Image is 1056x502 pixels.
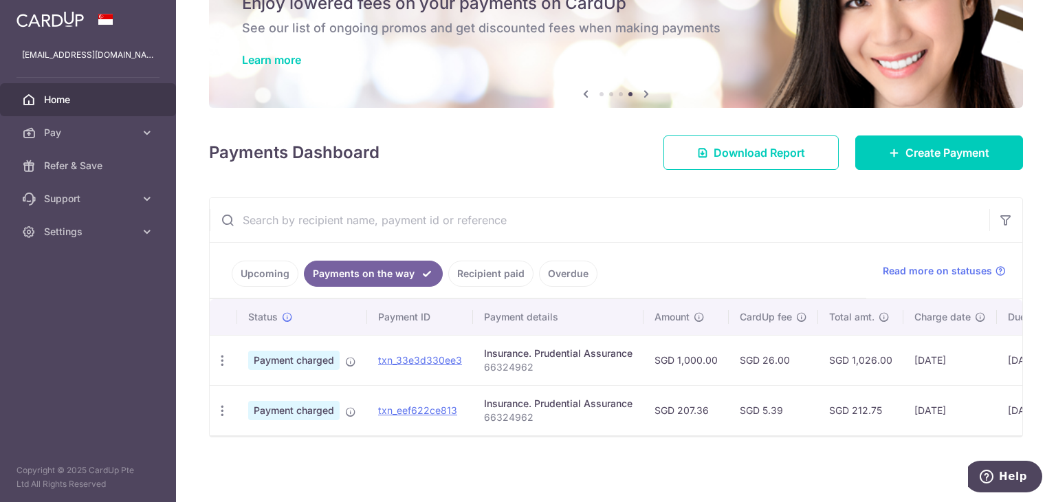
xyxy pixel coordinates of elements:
span: Settings [44,225,135,239]
td: [DATE] [903,385,997,435]
a: Download Report [663,135,839,170]
span: Payment charged [248,401,340,420]
span: Charge date [914,310,971,324]
p: [EMAIL_ADDRESS][DOMAIN_NAME] [22,48,154,62]
span: Download Report [714,144,805,161]
p: 66324962 [484,360,632,374]
span: Home [44,93,135,107]
img: CardUp [16,11,84,28]
a: Recipient paid [448,261,533,287]
input: Search by recipient name, payment id or reference [210,198,989,242]
p: 66324962 [484,411,632,424]
a: txn_33e3d330ee3 [378,354,462,366]
a: Payments on the way [304,261,443,287]
th: Payment ID [367,299,473,335]
span: Refer & Save [44,159,135,173]
a: Upcoming [232,261,298,287]
div: Insurance. Prudential Assurance [484,397,632,411]
a: txn_eef622ce813 [378,404,457,416]
span: CardUp fee [740,310,792,324]
h4: Payments Dashboard [209,140,379,165]
iframe: Opens a widget where you can find more information [968,461,1042,495]
div: Insurance. Prudential Assurance [484,347,632,360]
a: Learn more [242,53,301,67]
h6: See our list of ongoing promos and get discounted fees when making payments [242,20,990,36]
td: SGD 212.75 [818,385,903,435]
td: SGD 1,026.00 [818,335,903,385]
a: Create Payment [855,135,1023,170]
th: Payment details [473,299,643,335]
span: Support [44,192,135,206]
span: Amount [654,310,690,324]
span: Read more on statuses [883,264,992,278]
span: Due date [1008,310,1049,324]
td: [DATE] [903,335,997,385]
td: SGD 207.36 [643,385,729,435]
td: SGD 5.39 [729,385,818,435]
span: Payment charged [248,351,340,370]
td: SGD 1,000.00 [643,335,729,385]
td: SGD 26.00 [729,335,818,385]
span: Pay [44,126,135,140]
a: Overdue [539,261,597,287]
span: Total amt. [829,310,874,324]
span: Create Payment [905,144,989,161]
a: Read more on statuses [883,264,1006,278]
span: Status [248,310,278,324]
